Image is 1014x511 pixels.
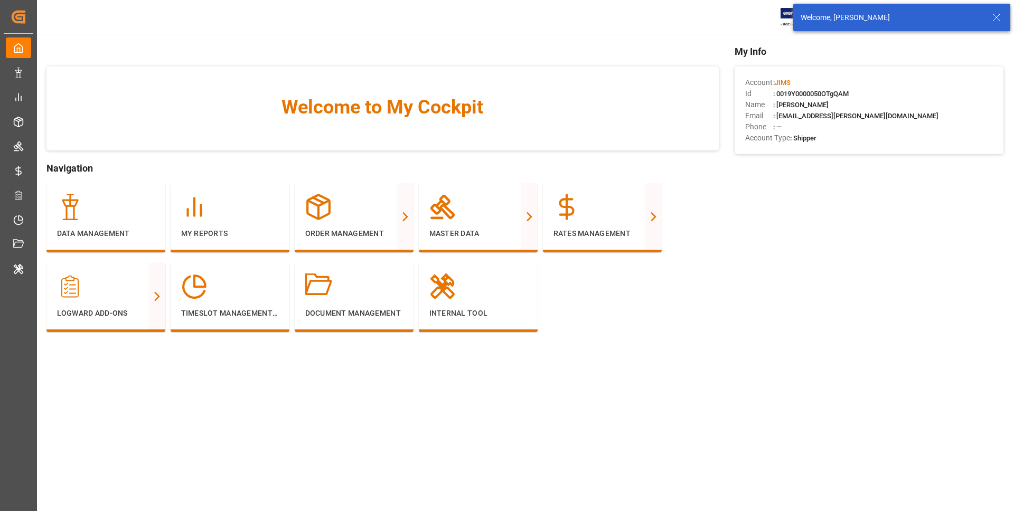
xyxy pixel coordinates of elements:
div: Welcome, [PERSON_NAME] [801,12,982,23]
span: JIMS [775,79,791,87]
span: Email [745,110,773,121]
p: Logward Add-ons [57,308,155,319]
p: Timeslot Management V2 [181,308,279,319]
p: Order Management [305,228,403,239]
span: : — [773,123,782,131]
p: My Reports [181,228,279,239]
span: Account Type [745,133,790,144]
span: : 0019Y0000050OTgQAM [773,90,849,98]
span: Account [745,77,773,88]
img: Exertis%20JAM%20-%20Email%20Logo.jpg_1722504956.jpg [781,8,817,26]
p: Internal Tool [429,308,527,319]
p: Data Management [57,228,155,239]
span: Navigation [46,161,719,175]
span: Id [745,88,773,99]
span: : [EMAIL_ADDRESS][PERSON_NAME][DOMAIN_NAME] [773,112,938,120]
span: Phone [745,121,773,133]
p: Document Management [305,308,403,319]
p: Rates Management [553,228,651,239]
span: : Shipper [790,134,816,142]
span: Name [745,99,773,110]
span: Welcome to My Cockpit [68,93,698,121]
p: Master Data [429,228,527,239]
span: : [PERSON_NAME] [773,101,829,109]
span: My Info [735,44,1003,59]
span: : [773,79,791,87]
